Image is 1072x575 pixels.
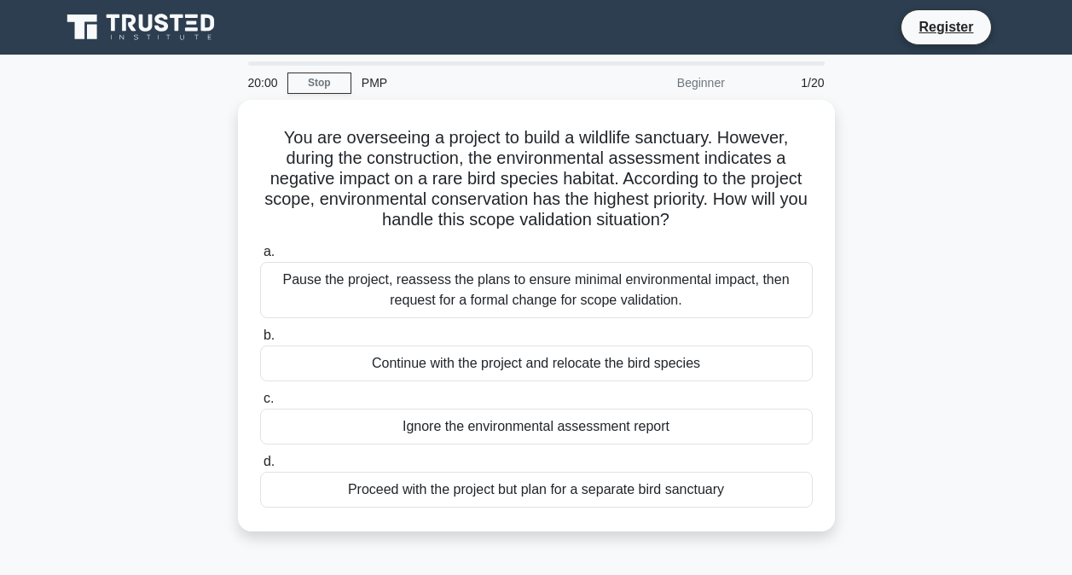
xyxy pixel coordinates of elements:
[351,66,586,100] div: PMP
[258,127,814,231] h5: You are overseeing a project to build a wildlife sanctuary. However, during the construction, the...
[908,16,983,38] a: Register
[260,472,813,508] div: Proceed with the project but plan for a separate bird sanctuary
[586,66,735,100] div: Beginner
[287,73,351,94] a: Stop
[260,262,813,318] div: Pause the project, reassess the plans to ensure minimal environmental impact, then request for a ...
[264,454,275,468] span: d.
[264,244,275,258] span: a.
[260,409,813,444] div: Ignore the environmental assessment report
[735,66,835,100] div: 1/20
[264,328,275,342] span: b.
[264,391,274,405] span: c.
[238,66,287,100] div: 20:00
[260,346,813,381] div: Continue with the project and relocate the bird species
